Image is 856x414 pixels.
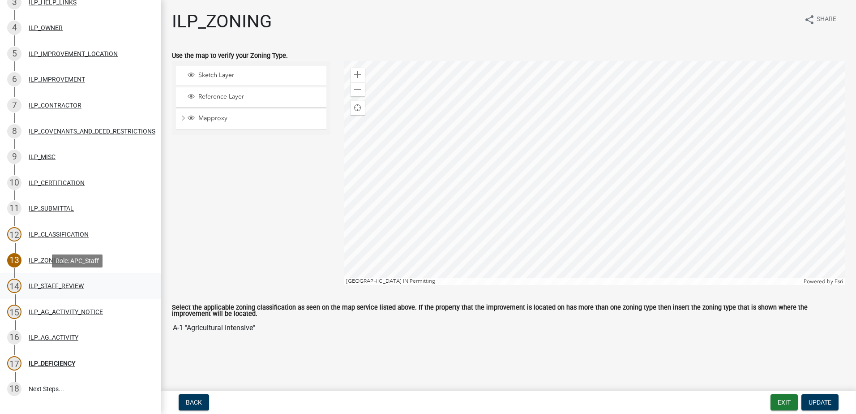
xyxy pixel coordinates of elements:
span: Expand [180,114,186,124]
div: Powered by [801,278,845,285]
div: 17 [7,356,21,371]
div: ILP_MISC [29,154,56,160]
div: 10 [7,176,21,190]
div: 6 [7,72,21,86]
div: 15 [7,305,21,319]
div: 5 [7,47,21,61]
div: ILP_DEFICIENCY [29,360,75,367]
div: ILP_OWNER [29,25,63,31]
div: Sketch Layer [186,71,323,80]
div: ILP_IMPROVEMENT_LOCATION [29,51,118,57]
h1: ILP_ZONING [172,11,272,32]
div: 12 [7,227,21,241]
div: ILP_AG_ACTIVITY [29,334,78,341]
span: Sketch Layer [196,71,323,79]
div: 11 [7,201,21,216]
div: 7 [7,98,21,112]
div: 9 [7,150,21,164]
button: Back [179,394,209,410]
li: Mapproxy [176,109,326,129]
div: Role: APC_Staff [52,254,103,267]
div: ILP_ZONING [29,257,64,263]
div: ILP_IMPROVEMENT [29,76,85,82]
button: Update [801,394,839,410]
li: Sketch Layer [176,66,326,86]
div: 4 [7,21,21,35]
span: Update [809,399,831,406]
ul: Layer List [175,64,327,132]
div: Reference Layer [186,93,323,102]
div: ILP_COVENANTS_AND_DEED_RESTRICTIONS [29,128,155,134]
label: Use the map to verify your Zoning Type. [172,53,288,59]
div: Zoom out [351,82,365,96]
div: 8 [7,124,21,138]
span: Reference Layer [196,93,323,101]
span: Back [186,399,202,406]
div: ILP_CONTRACTOR [29,102,81,108]
li: Reference Layer [176,87,326,108]
div: Find my location [351,101,365,115]
div: ILP_AG_ACTIVITY_NOTICE [29,309,103,315]
i: share [804,14,815,25]
button: shareShare [797,11,843,28]
span: Mapproxy [196,114,323,122]
div: 18 [7,382,21,396]
div: Mapproxy [186,114,323,123]
button: Exit [770,394,798,410]
div: 13 [7,253,21,267]
div: [GEOGRAPHIC_DATA] IN Permitting [344,278,802,285]
div: 16 [7,330,21,345]
div: ILP_SUBMITTAL [29,205,74,211]
div: Zoom in [351,68,365,82]
div: ILP_CERTIFICATION [29,180,85,186]
label: Select the applicable zoning classification as seen on the map service listed above. If the prope... [172,305,845,318]
div: ILP_CLASSIFICATION [29,231,89,237]
div: 14 [7,279,21,293]
a: Esri [835,278,843,285]
span: Share [817,14,836,25]
div: ILP_STAFF_REVIEW [29,283,84,289]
